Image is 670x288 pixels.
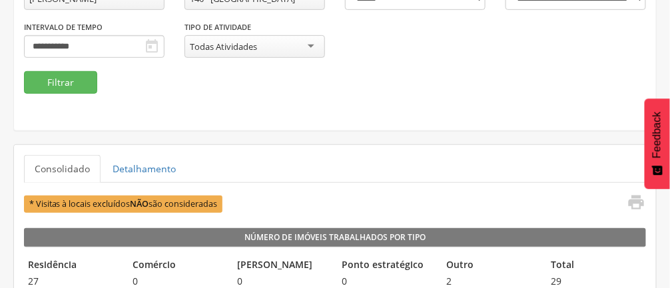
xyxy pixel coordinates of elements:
span: Feedback [651,112,663,158]
span: 0 [129,275,226,288]
div: Todas Atividades [190,41,257,53]
button: Feedback - Mostrar pesquisa [645,98,670,189]
label: Tipo de Atividade [184,22,251,33]
span: 27 [24,275,122,288]
button: Filtrar [24,71,97,94]
legend: Outro [443,258,541,273]
i:  [627,193,645,212]
legend: [PERSON_NAME] [233,258,331,273]
legend: Residência [24,258,122,273]
legend: Total [547,258,645,273]
b: NÃO [131,198,149,210]
legend: Comércio [129,258,226,273]
span: * Visitas à locais excluídos são consideradas [24,196,222,212]
span: 0 [338,275,436,288]
span: 29 [547,275,645,288]
span: 0 [233,275,331,288]
span: 2 [443,275,541,288]
a: Consolidado [24,155,101,183]
i:  [144,39,160,55]
a:  [619,193,645,215]
a: Detalhamento [102,155,186,183]
legend: Número de Imóveis Trabalhados por Tipo [24,228,646,247]
label: Intervalo de Tempo [24,22,103,33]
legend: Ponto estratégico [338,258,436,273]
